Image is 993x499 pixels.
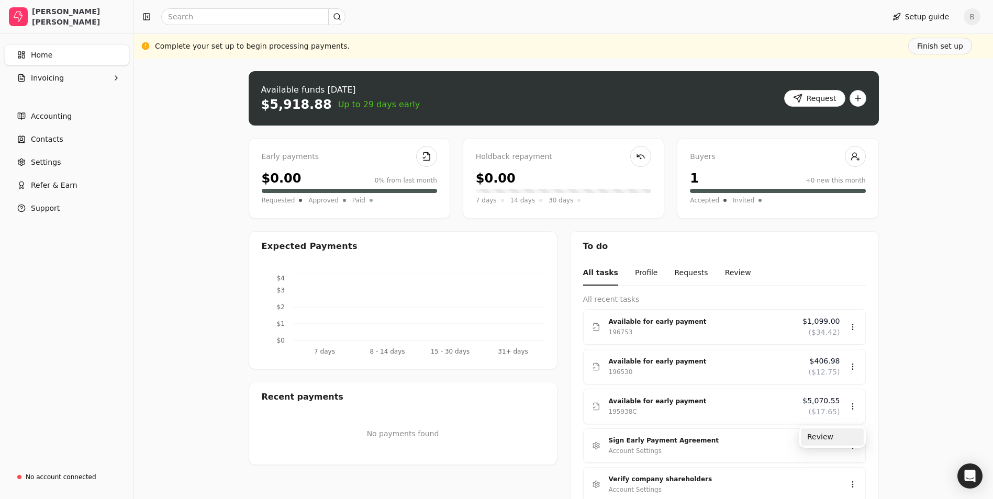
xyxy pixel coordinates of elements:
[609,356,800,367] div: Available for early payment
[31,180,77,191] span: Refer & Earn
[809,367,840,378] span: ($12.75)
[26,472,96,482] div: No account connected
[375,176,437,185] div: 0% from last month
[884,8,957,25] button: Setup guide
[690,169,699,188] div: 1
[609,474,832,484] div: Verify company shareholders
[476,195,497,206] span: 7 days
[957,463,983,489] div: Open Intercom Messenger
[806,176,866,185] div: +0 new this month
[609,327,633,337] div: 196753
[262,428,544,439] p: No payments found
[609,406,637,417] div: 195938C
[4,106,129,127] a: Accounting
[4,468,129,486] a: No account connected
[161,8,345,25] input: Search
[261,96,332,113] div: $5,918.88
[4,198,129,219] button: Support
[32,6,125,27] div: [PERSON_NAME] [PERSON_NAME]
[314,348,335,355] tspan: 7 days
[609,435,832,446] div: Sign Early Payment Agreement
[31,157,61,168] span: Settings
[262,240,358,253] div: Expected Payments
[31,73,64,84] span: Invoicing
[476,169,516,188] div: $0.00
[338,98,420,111] span: Up to 29 days early
[308,195,339,206] span: Approved
[609,367,633,377] div: 196530
[276,275,284,282] tspan: $4
[31,134,63,145] span: Contacts
[498,348,528,355] tspan: 31+ days
[276,320,284,327] tspan: $1
[370,348,405,355] tspan: 8 - 14 days
[4,175,129,196] button: Refer & Earn
[690,151,865,163] div: Buyers
[155,41,350,52] div: Complete your set up to begin processing payments.
[690,195,719,206] span: Accepted
[276,337,284,344] tspan: $0
[809,406,840,417] span: ($17.65)
[609,396,795,406] div: Available for early payment
[476,151,651,163] div: Holdback repayment
[609,446,662,456] div: Account Settings
[276,303,284,311] tspan: $2
[31,203,60,214] span: Support
[262,169,302,188] div: $0.00
[262,151,437,163] div: Early payments
[4,152,129,173] a: Settings
[809,327,840,338] span: ($34.42)
[261,84,420,96] div: Available funds [DATE]
[725,261,751,286] button: Review
[802,395,840,406] span: $5,070.55
[4,67,129,88] button: Invoicing
[262,195,295,206] span: Requested
[549,195,573,206] span: 30 days
[276,287,284,294] tspan: $3
[249,382,557,412] div: Recent payments
[802,316,840,327] span: $1,099.00
[609,484,662,495] div: Account Settings
[571,232,878,261] div: To do
[784,90,845,107] button: Request
[801,428,864,446] div: Review
[430,348,470,355] tspan: 15 - 30 days
[31,111,72,122] span: Accounting
[964,8,980,25] button: B
[352,195,365,206] span: Paid
[510,195,535,206] span: 14 days
[810,356,840,367] span: $406.98
[4,129,129,150] a: Contacts
[31,50,52,61] span: Home
[583,294,866,305] div: All recent tasks
[908,38,972,54] button: Finish set up
[609,316,795,327] div: Available for early payment
[674,261,708,286] button: Requests
[733,195,754,206] span: Invited
[4,44,129,65] a: Home
[583,261,618,286] button: All tasks
[635,261,658,286] button: Profile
